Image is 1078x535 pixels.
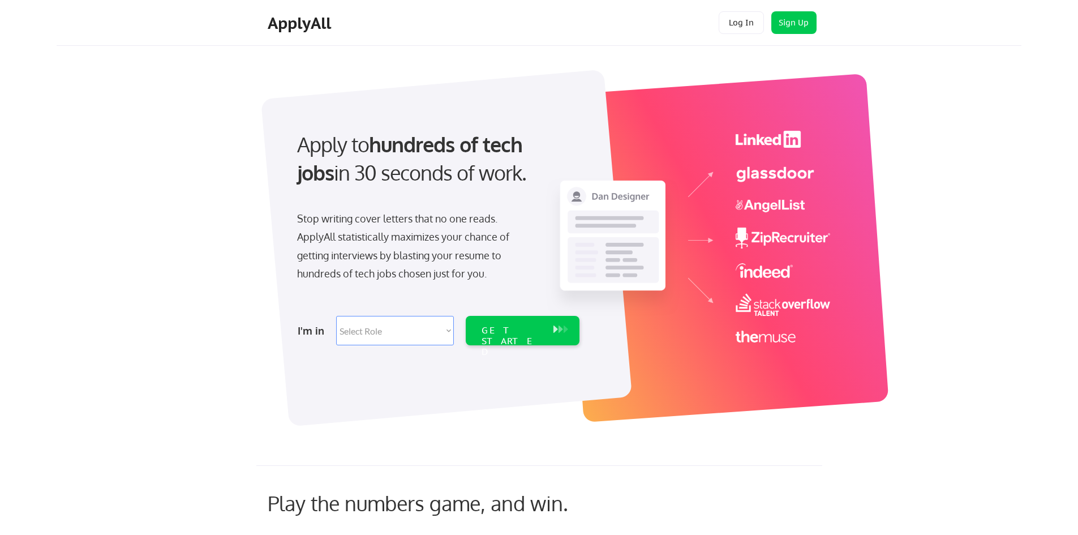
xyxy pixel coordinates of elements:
div: Play the numbers game, and win. [268,491,619,515]
div: I'm in [298,322,329,340]
button: Sign Up [771,11,817,34]
div: ApplyAll [268,14,334,33]
button: Log In [719,11,764,34]
div: Stop writing cover letters that no one reads. ApplyAll statistically maximizes your chance of get... [297,209,530,283]
div: GET STARTED [482,325,542,358]
div: Apply to in 30 seconds of work. [297,130,575,187]
strong: hundreds of tech jobs [297,131,527,185]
